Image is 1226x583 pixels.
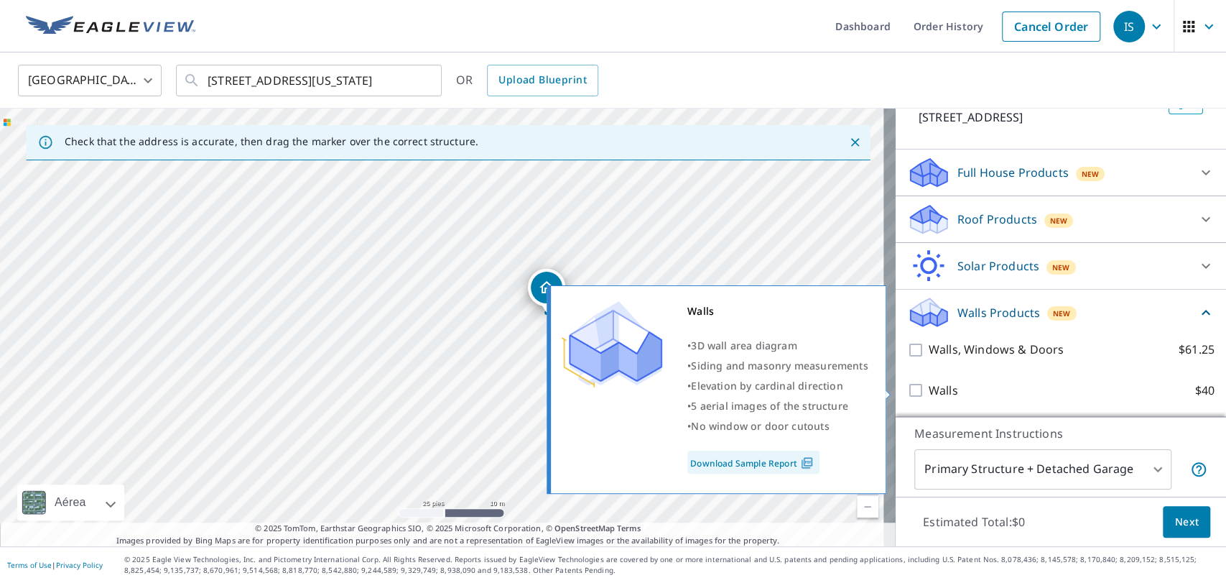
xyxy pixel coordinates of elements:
div: OR [456,65,598,96]
span: New [1050,215,1068,226]
div: • [687,356,868,376]
p: $40 [1195,382,1215,400]
img: Pdf Icon [797,456,817,469]
p: Walls Products [957,304,1040,321]
span: 5 aerial images of the structure [691,399,847,413]
p: Measurement Instructions [914,425,1207,442]
p: Estimated Total: $0 [911,506,1036,538]
a: Terms of Use [7,560,52,570]
div: Roof ProductsNew [907,202,1215,237]
p: Walls, Windows & Doors [929,341,1064,359]
img: EV Logo [26,16,195,37]
span: Your report will include the primary structure and a detached garage if one exists. [1190,461,1207,478]
a: OpenStreetMap [554,523,615,533]
div: Solar ProductsNew [907,249,1215,283]
span: 3D wall area diagram [691,339,797,352]
div: • [687,336,868,356]
a: Download Sample Report [687,451,819,474]
a: Privacy Policy [56,560,103,570]
p: $61.25 [1179,341,1215,359]
button: Close [845,133,864,152]
span: Next [1174,513,1199,531]
p: Walls [929,382,958,400]
div: [GEOGRAPHIC_DATA] [18,60,162,101]
input: Search by address or latitude-longitude [208,60,412,101]
div: IS [1113,11,1145,42]
div: Walls ProductsNew [907,295,1215,329]
span: © 2025 TomTom, Earthstar Geographics SIO, © 2025 Microsoft Corporation, © [255,523,641,535]
div: Aérea [17,485,124,520]
span: Siding and masonry measurements [691,359,868,372]
span: Upload Blueprint [498,71,586,89]
a: Nivel actual 20, alejar [857,496,878,518]
div: Walls [687,301,868,321]
p: Roof Products [957,211,1037,228]
span: Elevation by cardinal direction [691,379,842,393]
div: Primary Structure + Detached Garage [914,449,1171,490]
div: Full House ProductsNew [907,155,1215,190]
div: Aérea [50,485,90,520]
a: Terms [617,523,641,533]
span: New [1053,308,1071,319]
span: No window or door cutouts [691,419,829,433]
div: • [687,416,868,436]
img: Premium [562,301,662,387]
p: [STREET_ADDRESS] [919,109,1163,126]
p: Full House Products [957,164,1069,181]
a: Cancel Order [1002,12,1100,42]
span: New [1082,168,1100,180]
a: Upload Blueprint [487,65,598,96]
span: New [1052,262,1070,273]
button: Next [1163,506,1210,538]
div: Dropped pin, building 1, Residential property, 7050 Lakota Dr Spring Hill, TN 37174 [528,269,565,313]
div: • [687,376,868,396]
div: • [687,396,868,416]
p: Solar Products [957,257,1039,275]
p: Check that the address is accurate, then drag the marker over the correct structure. [65,135,478,148]
p: © 2025 Eagle View Technologies, Inc. and Pictometry International Corp. All Rights Reserved. Repo... [124,554,1219,576]
p: | [7,561,103,569]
